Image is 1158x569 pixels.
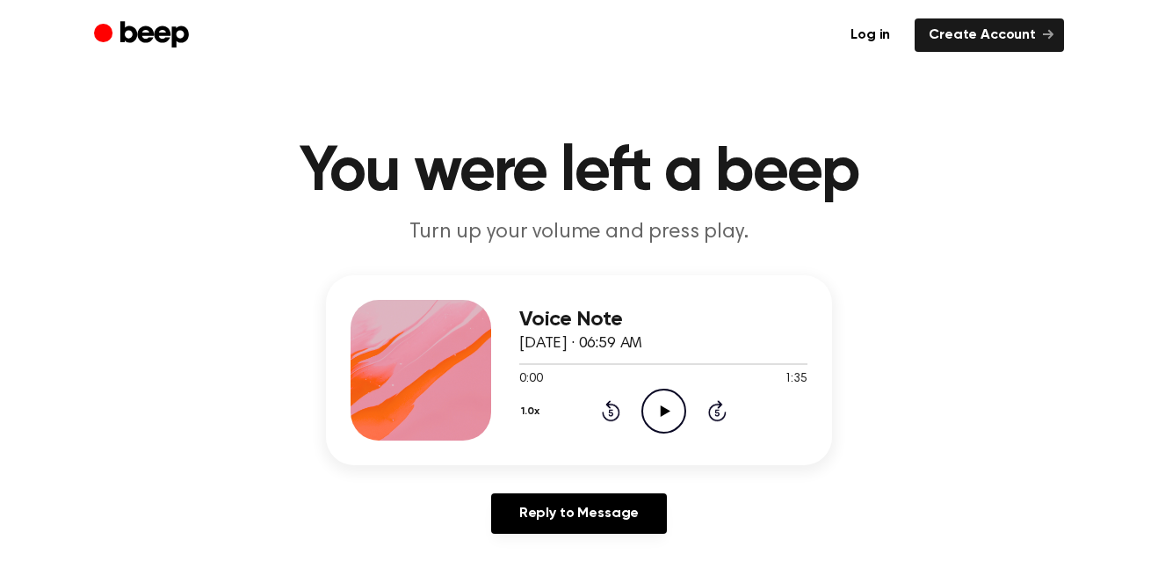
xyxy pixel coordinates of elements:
a: Log in [836,18,904,52]
span: [DATE] · 06:59 AM [519,336,642,352]
h1: You were left a beep [129,141,1029,204]
span: 0:00 [519,370,542,389]
h3: Voice Note [519,308,807,332]
a: Create Account [915,18,1064,52]
button: 1.0x [519,397,546,427]
span: 1:35 [785,370,807,389]
a: Beep [94,18,193,53]
a: Reply to Message [491,493,667,534]
p: Turn up your volume and press play. [242,218,916,247]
